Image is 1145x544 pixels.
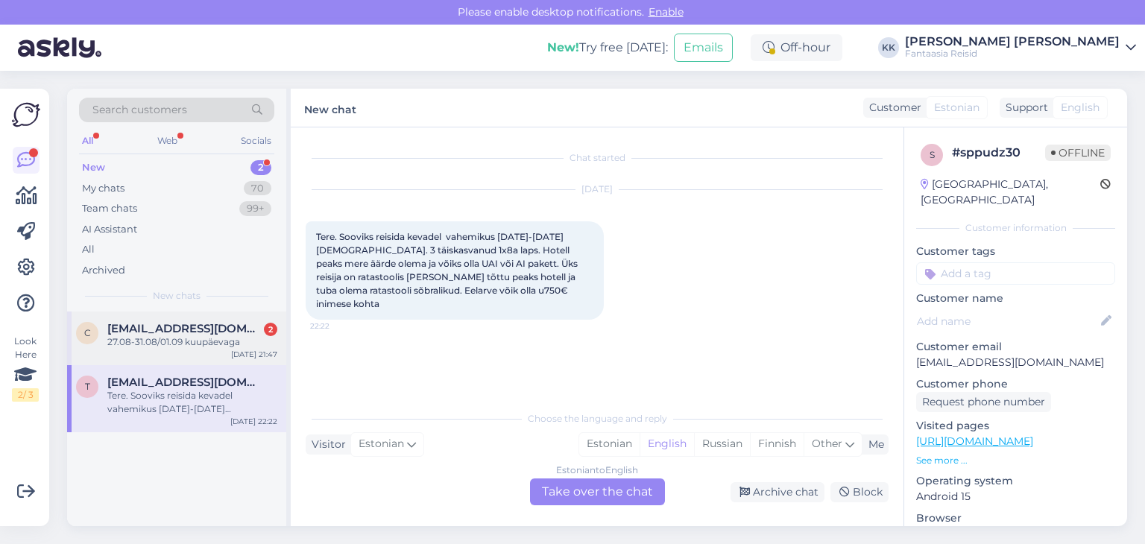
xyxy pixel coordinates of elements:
div: [DATE] 21:47 [231,349,277,360]
div: Tere. Sooviks reisida kevadel vahemikus [DATE]-[DATE] [DEMOGRAPHIC_DATA]. 3 täiskasvanud 1x8a lap... [107,389,277,416]
div: My chats [82,181,124,196]
span: c [84,327,91,338]
span: Enable [644,5,688,19]
div: [DATE] [306,183,889,196]
div: Choose the language and reply [306,412,889,426]
div: Off-hour [751,34,842,61]
a: [PERSON_NAME] [PERSON_NAME]Fantaasia Reisid [905,36,1136,60]
p: Customer phone [916,376,1115,392]
div: 27.08-31.08/01.09 kuupäevaga [107,335,277,349]
p: Operating system [916,473,1115,489]
div: Russian [694,433,750,455]
div: Customer [863,100,921,116]
div: Customer information [916,221,1115,235]
img: Askly Logo [12,101,40,129]
div: Visitor [306,437,346,452]
input: Add name [917,313,1098,329]
div: Request phone number [916,392,1051,412]
p: See more ... [916,454,1115,467]
div: Estonian [579,433,640,455]
div: Look Here [12,335,39,402]
div: KK [878,37,899,58]
p: Android 15 [916,489,1115,505]
div: Estonian to English [556,464,638,477]
span: teettoming@gmail.com [107,376,262,389]
span: Other [812,437,842,450]
p: Customer email [916,339,1115,355]
div: Team chats [82,201,137,216]
span: Search customers [92,102,187,118]
div: Fantaasia Reisid [905,48,1120,60]
span: Estonian [934,100,980,116]
div: Support [1000,100,1048,116]
span: t [85,381,90,392]
a: [URL][DOMAIN_NAME] [916,434,1033,448]
span: Tere. Sooviks reisida kevadel vahemikus [DATE]-[DATE] [DEMOGRAPHIC_DATA]. 3 täiskasvanud 1x8a lap... [316,231,580,309]
div: 2 [250,160,271,175]
span: 22:22 [310,320,366,332]
div: All [82,242,95,257]
div: Archive chat [731,482,824,502]
input: Add a tag [916,262,1115,285]
div: Finnish [750,433,804,455]
div: [PERSON_NAME] [PERSON_NAME] [905,36,1120,48]
div: Chat started [306,151,889,165]
div: Block [830,482,889,502]
div: Socials [238,131,274,151]
span: Estonian [359,436,404,452]
p: Visited pages [916,418,1115,434]
span: carmenku21@hotmail.com [107,322,262,335]
div: English [640,433,694,455]
div: 2 [264,323,277,336]
div: 70 [244,181,271,196]
span: English [1061,100,1100,116]
div: 99+ [239,201,271,216]
div: [GEOGRAPHIC_DATA], [GEOGRAPHIC_DATA] [921,177,1100,208]
div: Take over the chat [530,478,665,505]
div: [DATE] 22:22 [230,416,277,427]
div: Web [154,131,180,151]
div: All [79,131,96,151]
div: 2 / 3 [12,388,39,402]
p: Customer tags [916,244,1115,259]
button: Emails [674,34,733,62]
label: New chat [304,98,356,118]
div: Me [862,437,884,452]
b: New! [547,40,579,54]
p: Browser [916,510,1115,526]
p: Customer name [916,291,1115,306]
span: s [930,149,935,160]
span: Offline [1045,145,1111,161]
span: New chats [153,289,201,303]
p: [EMAIL_ADDRESS][DOMAIN_NAME] [916,355,1115,370]
div: # sppudz30 [952,144,1045,162]
div: New [82,160,105,175]
div: Archived [82,263,125,278]
div: Try free [DATE]: [547,39,668,57]
div: AI Assistant [82,222,137,237]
